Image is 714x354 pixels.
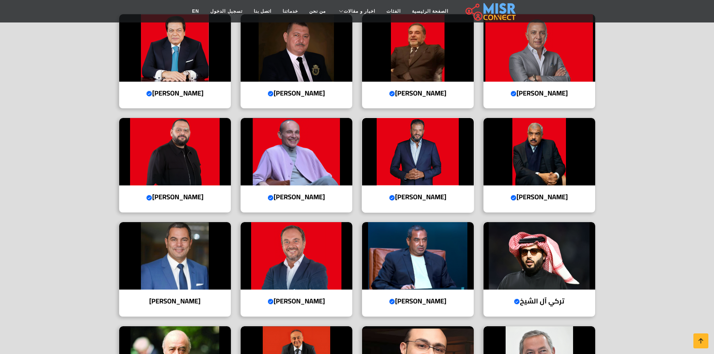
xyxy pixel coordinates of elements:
[368,89,468,97] h4: [PERSON_NAME]
[489,89,590,97] h4: [PERSON_NAME]
[205,4,248,18] a: تسجيل الدخول
[125,89,225,97] h4: [PERSON_NAME]
[510,195,516,201] svg: Verified account
[236,118,357,213] a: محمد فاروق [PERSON_NAME]
[125,297,225,305] h4: [PERSON_NAME]
[406,4,454,18] a: الصفحة الرئيسية
[466,2,516,21] img: main.misr_connect
[146,91,152,97] svg: Verified account
[241,222,352,290] img: أحمد طارق خليل
[146,195,152,201] svg: Verified account
[114,118,236,213] a: عبد الله سلام [PERSON_NAME]
[362,118,474,185] img: أيمن ممدوح
[389,195,395,201] svg: Verified account
[489,193,590,201] h4: [PERSON_NAME]
[277,4,304,18] a: خدماتنا
[357,222,479,317] a: محمد إسماعيل منصور [PERSON_NAME]
[483,222,595,290] img: تركي آل الشيخ
[344,8,375,15] span: اخبار و مقالات
[389,91,395,97] svg: Verified account
[241,14,352,82] img: زهير محمود ساري
[236,222,357,317] a: أحمد طارق خليل [PERSON_NAME]
[489,297,590,305] h4: تركي آل الشيخ
[268,195,274,201] svg: Verified account
[483,14,595,82] img: أحمد السويدي
[304,4,331,18] a: من نحن
[268,91,274,97] svg: Verified account
[268,299,274,305] svg: Verified account
[119,222,231,290] img: تامر وجيه سالم
[119,14,231,82] img: محمد أبو العينين
[119,118,231,185] img: عبد الله سلام
[246,193,347,201] h4: [PERSON_NAME]
[483,118,595,185] img: هشام طلعت مصطفى
[114,14,236,109] a: محمد أبو العينين [PERSON_NAME]
[381,4,406,18] a: الفئات
[187,4,205,18] a: EN
[236,14,357,109] a: زهير محمود ساري [PERSON_NAME]
[114,222,236,317] a: تامر وجيه سالم [PERSON_NAME]
[362,222,474,290] img: محمد إسماعيل منصور
[514,299,520,305] svg: Verified account
[510,91,516,97] svg: Verified account
[479,118,600,213] a: هشام طلعت مصطفى [PERSON_NAME]
[241,118,352,185] img: محمد فاروق
[331,4,381,18] a: اخبار و مقالات
[357,118,479,213] a: أيمن ممدوح [PERSON_NAME]
[248,4,277,18] a: اتصل بنا
[246,89,347,97] h4: [PERSON_NAME]
[368,193,468,201] h4: [PERSON_NAME]
[368,297,468,305] h4: [PERSON_NAME]
[357,14,479,109] a: علاء الخواجة [PERSON_NAME]
[125,193,225,201] h4: [PERSON_NAME]
[479,222,600,317] a: تركي آل الشيخ تركي آل الشيخ
[362,14,474,82] img: علاء الخواجة
[479,14,600,109] a: أحمد السويدي [PERSON_NAME]
[389,299,395,305] svg: Verified account
[246,297,347,305] h4: [PERSON_NAME]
